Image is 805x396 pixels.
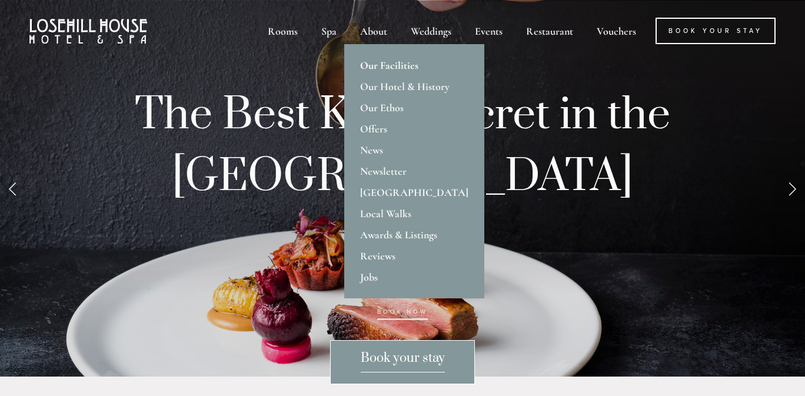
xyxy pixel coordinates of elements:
span: Book your stay [361,350,445,372]
div: About [350,18,398,44]
a: Reviews [344,245,484,267]
a: Book your stay [330,340,475,384]
a: Next Slide [779,171,805,206]
div: Spa [311,18,347,44]
a: Our Facilities [344,55,484,76]
a: Local Walks [344,203,484,224]
a: BOOK NOW [377,308,428,320]
a: Jobs [344,267,484,288]
a: Our Hotel & History [344,76,484,97]
a: Awards & Listings [344,224,484,245]
a: News [344,139,484,161]
a: [GEOGRAPHIC_DATA] [344,182,484,203]
div: Weddings [400,18,462,44]
img: Losehill House [29,19,147,44]
a: Our Ethos [344,97,484,118]
a: Offers [344,118,484,139]
a: Newsletter [344,161,484,182]
a: Book Your Stay [656,18,776,44]
div: Restaurant [515,18,584,44]
div: Events [464,18,513,44]
div: Rooms [257,18,308,44]
a: Vouchers [586,18,647,44]
p: The Best Kept Secret in the [GEOGRAPHIC_DATA] [102,84,703,331]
